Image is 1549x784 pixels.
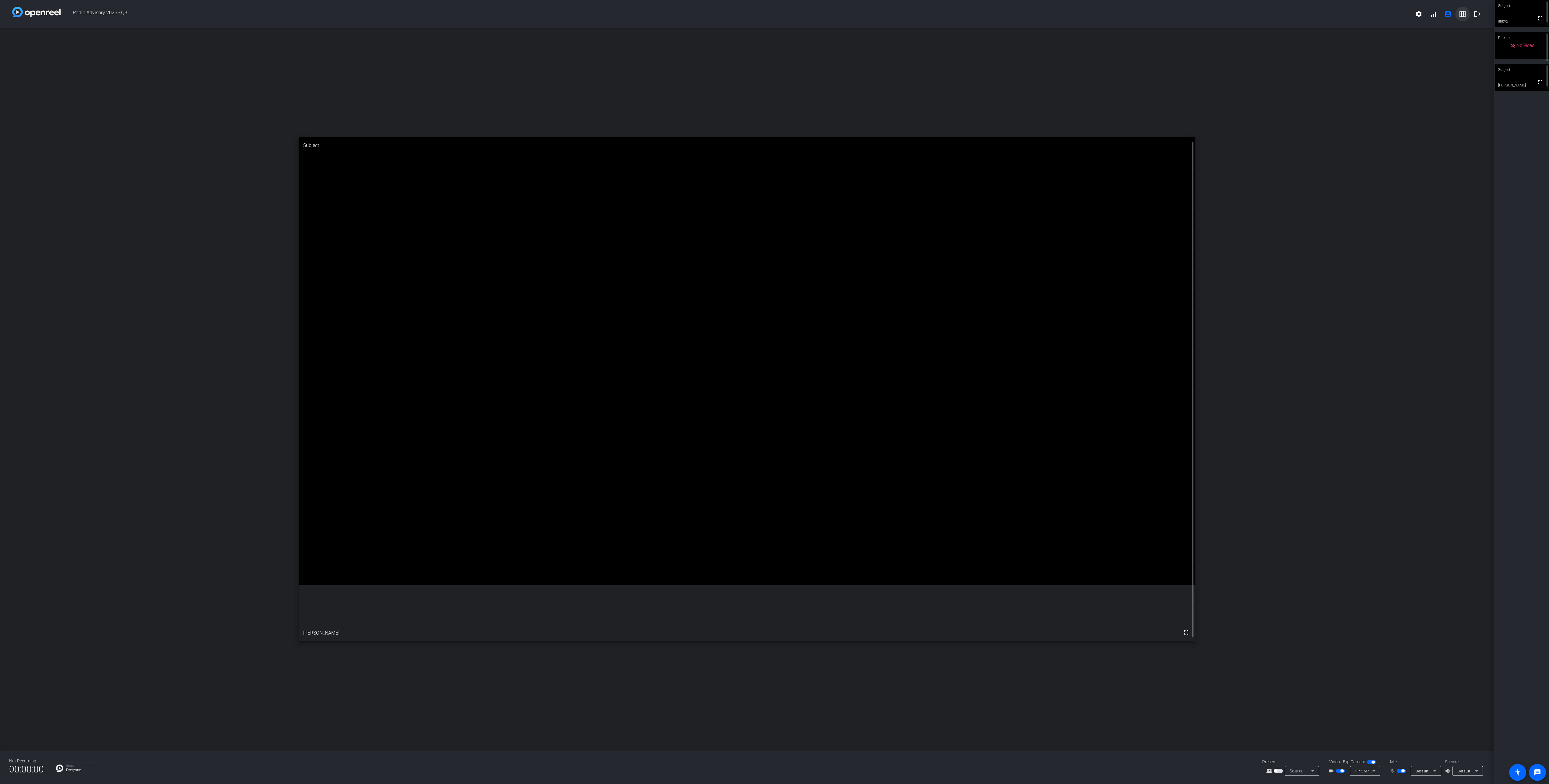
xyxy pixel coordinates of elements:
[9,758,44,764] div: Not Recording
[66,768,91,772] p: Everyone
[1445,759,1481,765] div: Speaker
[1329,767,1336,775] mat-icon: videocam_outline
[1384,759,1445,765] div: Mic
[66,764,91,767] p: Group
[1537,79,1544,86] mat-icon: fullscreen
[1290,768,1304,773] span: Source
[1182,629,1190,636] mat-icon: fullscreen
[1416,768,1486,773] span: Default - Microphone (Realtek(R) Audio)
[61,7,1411,21] span: Radio Advisory 2025 - Q3
[1445,767,1452,775] mat-icon: volume_up
[56,765,63,772] img: Chat Icon
[12,7,61,17] img: white-gradient.svg
[1495,32,1549,44] div: Director
[1459,10,1466,18] mat-icon: grid_on
[1514,769,1521,776] mat-icon: accessibility
[1262,759,1323,765] div: Present
[1415,10,1422,18] mat-icon: settings
[1329,759,1340,765] span: Video
[1495,64,1549,75] div: Subject
[1266,767,1274,775] mat-icon: screen_share_outline
[1343,759,1365,765] span: Flip Camera
[1389,767,1397,775] mat-icon: mic_none
[1516,43,1534,48] span: No Video
[1534,769,1541,776] mat-icon: message
[1355,768,1407,773] span: HP 5MP Camera (05c8:082f)
[1457,768,1523,773] span: Default - Speakers (Realtek(R) Audio)
[299,137,1195,154] div: Subject
[1473,10,1481,18] mat-icon: logout
[1444,10,1452,18] mat-icon: account_box
[9,762,44,777] span: 00:00:00
[1426,7,1441,21] button: signal_cellular_alt
[1537,15,1544,22] mat-icon: fullscreen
